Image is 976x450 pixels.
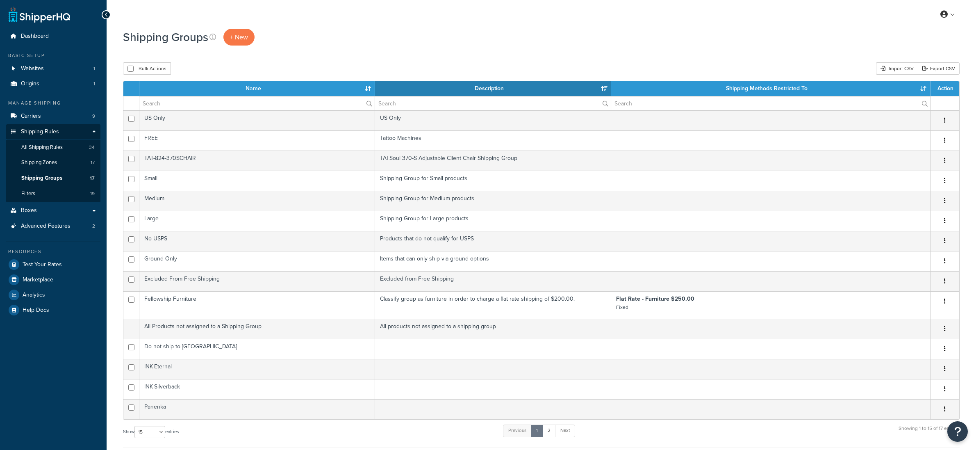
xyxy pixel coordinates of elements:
li: Carriers [6,109,100,124]
div: Manage Shipping [6,100,100,107]
span: Boxes [21,207,37,214]
td: Tattoo Machines [375,130,611,151]
a: Filters 19 [6,186,100,201]
td: FREE [139,130,375,151]
div: Import CSV [876,62,918,75]
th: Name: activate to sort column ascending [139,81,375,96]
input: Search [375,96,610,110]
span: 17 [91,159,95,166]
span: Advanced Features [21,223,71,230]
td: All Products not assigned to a Shipping Group [139,319,375,339]
td: TATSoul 370-S Adjustable Client Chair Shipping Group [375,151,611,171]
span: 1 [93,80,95,87]
a: 1 [531,425,543,437]
span: Help Docs [23,307,49,314]
a: Test Your Rates [6,257,100,272]
a: Help Docs [6,303,100,318]
a: Previous [503,425,532,437]
td: Excluded From Free Shipping [139,271,375,291]
span: 1 [93,65,95,72]
td: Shipping Group for Large products [375,211,611,231]
h1: Shipping Groups [123,29,208,45]
a: All Shipping Rules 34 [6,140,100,155]
td: Fellowship Furniture [139,291,375,319]
button: Open Resource Center [947,421,968,442]
a: Advanced Features 2 [6,219,100,234]
span: All Shipping Rules [21,144,63,151]
li: Websites [6,61,100,76]
td: Excluded from Free Shipping [375,271,611,291]
span: Test Your Rates [23,261,62,268]
small: Fixed [616,304,628,311]
td: TAT-824-370SCHAIR [139,151,375,171]
span: Analytics [23,292,45,299]
td: US Only [375,110,611,130]
td: Medium [139,191,375,211]
th: Shipping Methods Restricted To: activate to sort column ascending [611,81,930,96]
label: Show entries [123,426,179,438]
li: Shipping Rules [6,124,100,202]
li: All Shipping Rules [6,140,100,155]
span: Shipping Rules [21,128,59,135]
td: Shipping Group for Small products [375,171,611,191]
a: + New [223,29,255,46]
a: Origins 1 [6,76,100,91]
span: + New [230,32,248,42]
td: Products that do not qualify for USPS [375,231,611,251]
a: Websites 1 [6,61,100,76]
input: Search [611,96,930,110]
span: Marketplace [23,276,53,283]
span: 2 [92,223,95,230]
span: Carriers [21,113,41,120]
li: Shipping Zones [6,155,100,170]
span: Websites [21,65,44,72]
td: All products not assigned to a shipping group [375,319,611,339]
span: 17 [90,175,95,182]
td: Large [139,211,375,231]
li: Shipping Groups [6,171,100,186]
td: Panenka [139,399,375,419]
a: 2 [542,425,556,437]
li: Filters [6,186,100,201]
li: Origins [6,76,100,91]
div: Showing 1 to 15 of 17 entries [899,424,960,441]
input: Search [139,96,375,110]
a: Carriers 9 [6,109,100,124]
td: Items that can only ship via ground options [375,251,611,271]
td: Shipping Group for Medium products [375,191,611,211]
th: Description: activate to sort column ascending [375,81,611,96]
span: 9 [92,113,95,120]
td: No USPS [139,231,375,251]
td: INK-Eternal [139,359,375,379]
td: Classify group as furniture in order to charge a flat rate shipping of $200.00. [375,291,611,319]
div: Resources [6,248,100,255]
a: Boxes [6,203,100,218]
button: Bulk Actions [123,62,171,75]
div: Basic Setup [6,52,100,59]
a: Marketplace [6,272,100,287]
a: Analytics [6,288,100,302]
select: Showentries [134,426,165,438]
td: Do not ship to [GEOGRAPHIC_DATA] [139,339,375,359]
td: Small [139,171,375,191]
th: Action [930,81,959,96]
a: Dashboard [6,29,100,44]
td: INK-Silverback [139,379,375,399]
a: Shipping Zones 17 [6,155,100,170]
span: 19 [90,190,95,197]
span: Filters [21,190,35,197]
span: Dashboard [21,33,49,40]
span: Shipping Groups [21,175,62,182]
td: US Only [139,110,375,130]
strong: Flat Rate - Furniture $250.00 [616,295,694,303]
span: Origins [21,80,39,87]
span: Shipping Zones [21,159,57,166]
a: Shipping Groups 17 [6,171,100,186]
a: ShipperHQ Home [9,6,70,23]
a: Shipping Rules [6,124,100,139]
